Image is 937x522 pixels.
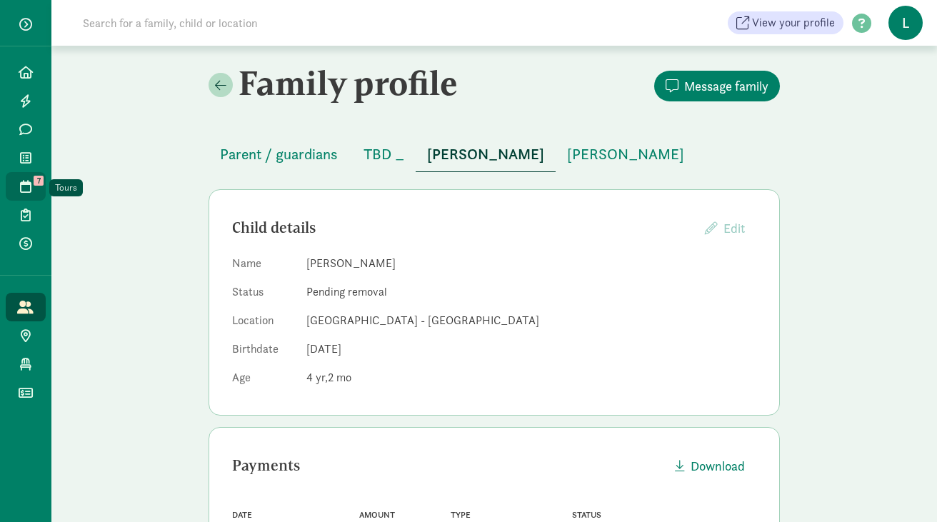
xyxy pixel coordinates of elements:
[364,143,404,166] span: TBD _
[556,137,696,171] button: [PERSON_NAME]
[416,146,556,163] a: [PERSON_NAME]
[427,143,544,166] span: [PERSON_NAME]
[866,453,937,522] iframe: Chat Widget
[684,76,768,96] span: Message family
[306,283,756,301] dd: Pending removal
[306,255,756,272] dd: [PERSON_NAME]
[556,146,696,163] a: [PERSON_NAME]
[209,137,349,171] button: Parent / guardians
[209,63,491,103] h2: Family profile
[55,181,77,195] div: Tours
[232,510,252,520] span: Date
[34,176,44,186] span: 7
[728,11,843,34] a: View your profile
[691,456,745,476] span: Download
[232,216,693,239] div: Child details
[572,510,601,520] span: Status
[232,312,295,335] dt: Location
[306,312,756,329] dd: [GEOGRAPHIC_DATA] - [GEOGRAPHIC_DATA]
[352,137,416,171] button: TBD _
[654,71,780,101] button: Message family
[220,143,338,166] span: Parent / guardians
[306,341,341,356] span: [DATE]
[567,143,684,166] span: [PERSON_NAME]
[306,370,328,385] span: 4
[232,454,663,477] div: Payments
[752,14,835,31] span: View your profile
[359,510,395,520] span: Amount
[352,146,416,163] a: TBD _
[663,451,756,481] button: Download
[693,213,756,244] button: Edit
[451,510,471,520] span: Type
[723,220,745,236] span: Edit
[232,369,295,392] dt: Age
[328,370,351,385] span: 2
[209,146,349,163] a: Parent / guardians
[888,6,923,40] span: L
[232,341,295,363] dt: Birthdate
[232,255,295,278] dt: Name
[6,172,46,201] a: 7
[416,137,556,172] button: [PERSON_NAME]
[232,283,295,306] dt: Status
[74,9,475,37] input: Search for a family, child or location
